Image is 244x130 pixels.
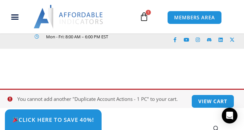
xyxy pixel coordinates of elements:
div: Menu Toggle [3,10,27,23]
img: 🎉 [13,117,18,122]
span: Mon - Fri: 8:00 AM – 6:00 PM EST [44,33,108,41]
a: View cart [191,95,234,108]
div: Open Intercom Messenger [222,108,237,123]
img: LogoAI | Affordable Indicators – NinjaTrader [34,5,104,28]
a: 🎉Click Here to save 40%! [5,109,102,130]
span: Click Here to save 40%! [12,117,94,122]
span: MEMBERS AREA [174,15,215,20]
li: You cannot add another "Duplicate Account Actions - 1 PC" to your cart. [17,95,235,104]
a: MEMBERS AREA [167,11,222,24]
span: 1 [146,10,151,15]
a: 1 [130,7,158,26]
iframe: Customer reviews powered by Trustpilot [22,41,120,47]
